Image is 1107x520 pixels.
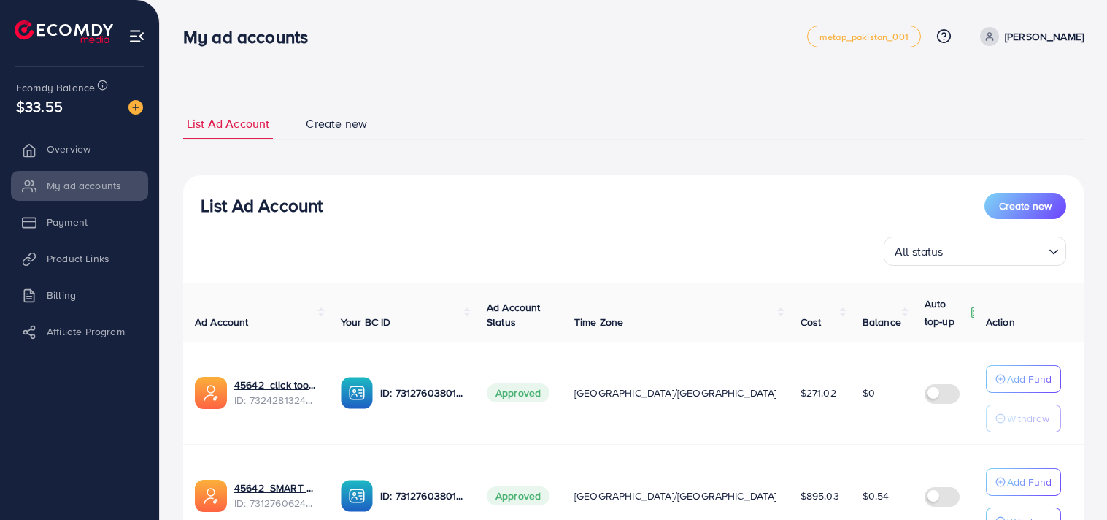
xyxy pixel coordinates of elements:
span: All status [892,241,946,262]
p: ID: 7312760380101771265 [380,487,463,505]
span: ID: 7312760624331620353 [234,496,317,511]
p: [PERSON_NAME] [1005,28,1084,45]
h3: List Ad Account [201,195,323,216]
p: Withdraw [1007,410,1049,427]
img: ic-ads-acc.e4c84228.svg [195,480,227,512]
span: Approved [487,383,549,402]
span: Approved [487,486,549,505]
img: ic-ba-acc.ded83a64.svg [341,480,373,512]
h3: My ad accounts [183,26,320,47]
span: Ad Account Status [487,300,541,329]
span: Balance [863,315,901,329]
img: ic-ba-acc.ded83a64.svg [341,377,373,409]
img: image [128,100,143,115]
div: Search for option [884,237,1066,266]
span: Ad Account [195,315,249,329]
button: Add Fund [986,468,1061,496]
p: Add Fund [1007,473,1052,491]
span: [GEOGRAPHIC_DATA]/[GEOGRAPHIC_DATA] [574,386,777,400]
p: ID: 7312760380101771265 [380,384,463,402]
span: List Ad Account [187,115,269,132]
span: Your BC ID [341,315,391,329]
span: Create new [306,115,367,132]
span: Action [986,315,1015,329]
input: Search for option [948,238,1043,262]
div: <span class='underline'>45642_click too shop 2_1705317160975</span></br>7324281324339003394 [234,378,317,408]
span: Time Zone [574,315,623,329]
a: metap_pakistan_001 [807,26,921,47]
a: [PERSON_NAME] [974,27,1084,46]
button: Withdraw [986,405,1061,432]
button: Add Fund [986,365,1061,393]
span: metap_pakistan_001 [819,32,909,42]
button: Create new [984,193,1066,219]
p: Add Fund [1007,370,1052,388]
img: logo [15,20,113,43]
span: $0 [863,386,875,400]
span: [GEOGRAPHIC_DATA]/[GEOGRAPHIC_DATA] [574,489,777,503]
p: Auto top-up [925,295,967,330]
a: 45642_click too shop 2_1705317160975 [234,378,317,392]
span: Create new [999,199,1052,213]
img: menu [128,28,145,45]
img: ic-ads-acc.e4c84228.svg [195,377,227,409]
span: Cost [801,315,822,329]
span: $895.03 [801,489,839,503]
span: $271.02 [801,386,836,400]
a: 45642_SMART SHOP_1702634775277 [234,481,317,495]
span: ID: 7324281324339003394 [234,393,317,408]
span: $33.55 [16,96,63,117]
div: <span class='underline'>45642_SMART SHOP_1702634775277</span></br>7312760624331620353 [234,481,317,511]
span: Ecomdy Balance [16,80,95,95]
span: $0.54 [863,489,890,503]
